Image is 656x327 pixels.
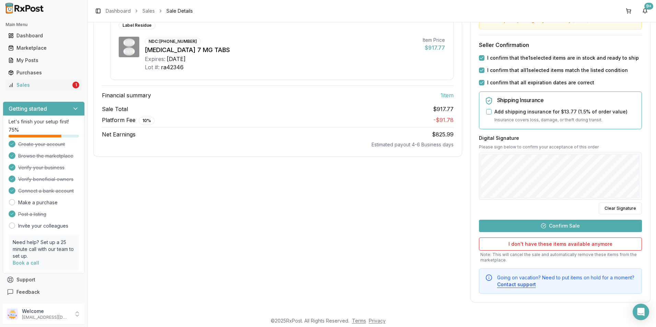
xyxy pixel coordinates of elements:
[441,91,454,99] span: 1 item
[102,105,128,113] span: Sale Total
[479,252,642,263] p: Note: This will cancel the sale and automatically remove these items from the marketplace.
[5,22,82,27] h2: Main Menu
[644,3,653,10] div: 9+
[72,82,79,88] div: 1
[102,91,151,99] span: Financial summary
[119,22,155,29] div: Label Residue
[433,105,454,113] span: $917.77
[119,37,139,57] img: Rybelsus 7 MG TABS
[161,63,184,71] div: ra42346
[5,79,82,91] a: Sales1
[145,63,160,71] div: Lot #:
[5,29,82,42] a: Dashboard
[102,116,155,124] span: Platform Fee
[13,239,75,259] p: Need help? Set up a 25 minute call with our team to set up.
[487,79,594,86] label: I confirm that all expiration dates are correct
[479,220,642,232] button: Confirm Sale
[139,117,155,124] div: 10 %
[8,57,79,64] div: My Posts
[3,286,85,298] button: Feedback
[18,164,65,171] span: Verify your business
[145,45,417,55] div: [MEDICAL_DATA] 7 MG TABS
[497,274,636,288] div: Going on vacation? Need to put items on hold for a moment?
[3,3,47,14] img: RxPost Logo
[18,153,73,159] span: Browse the marketplace
[479,135,642,142] h3: Digital Signature
[599,203,642,214] button: Clear Signature
[497,281,536,288] button: Contact support
[3,67,85,78] button: Purchases
[18,199,58,206] a: Make a purchase
[166,8,193,14] span: Sale Details
[494,117,636,123] p: Insurance covers loss, damage, or theft during transit.
[18,222,68,229] a: Invite your colleagues
[167,55,186,63] div: [DATE]
[5,66,82,79] a: Purchases
[22,315,70,320] p: [EMAIL_ADDRESS][DOMAIN_NAME]
[7,308,18,319] img: User avatar
[479,41,642,49] h3: Seller Confirmation
[433,117,454,123] span: - $91.78
[9,118,79,125] p: Let's finish your setup first!
[145,55,165,63] div: Expires:
[8,32,79,39] div: Dashboard
[352,318,366,324] a: Terms
[18,211,46,218] span: Post a listing
[640,5,651,16] button: 9+
[479,238,642,251] button: I don't have these items available anymore
[369,318,386,324] a: Privacy
[5,54,82,66] a: My Posts
[8,82,71,88] div: Sales
[3,30,85,41] button: Dashboard
[9,105,47,113] h3: Getting started
[102,130,136,138] span: Net Earnings
[494,108,628,115] label: Add shipping insurance for $13.77 ( 1.5 % of order value)
[3,43,85,53] button: Marketplace
[8,69,79,76] div: Purchases
[18,187,74,194] span: Connect a bank account
[423,44,445,52] div: $917.77
[487,67,628,74] label: I confirm that all 1 selected items match the listed condition
[3,80,85,90] button: Sales1
[145,38,201,45] div: NDC: [PHONE_NUMBER]
[487,54,639,61] label: I confirm that the 1 selected items are in stock and ready to ship
[479,144,642,150] p: Please sign below to confirm your acceptance of this order
[8,45,79,51] div: Marketplace
[423,37,445,44] div: Item Price
[5,42,82,54] a: Marketplace
[18,176,73,183] span: Verify beneficial owners
[3,274,85,286] button: Support
[18,141,65,148] span: Create your account
[9,126,19,133] span: 75 %
[102,141,454,148] div: Estimated payout 4-6 Business days
[16,289,40,295] span: Feedback
[13,260,39,266] a: Book a call
[497,97,636,103] h5: Shipping Insurance
[633,304,649,320] div: Open Intercom Messenger
[142,8,155,14] a: Sales
[22,308,70,315] p: Welcome
[432,131,454,138] span: $825.99
[106,8,193,14] nav: breadcrumb
[3,55,85,66] button: My Posts
[106,8,131,14] a: Dashboard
